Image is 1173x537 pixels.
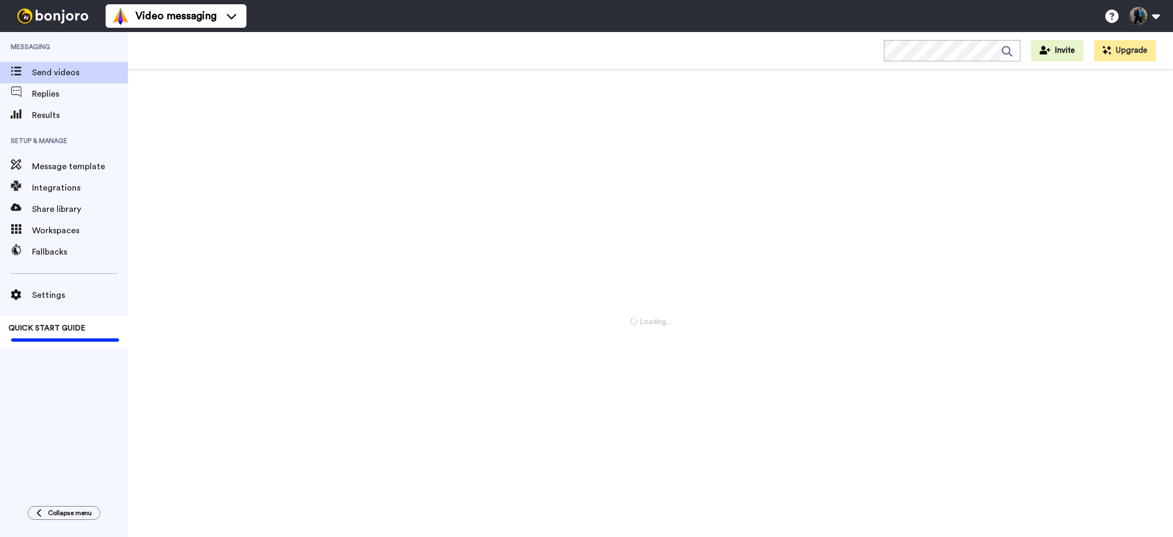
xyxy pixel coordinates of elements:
[28,506,100,520] button: Collapse menu
[32,109,128,122] span: Results
[32,160,128,173] span: Message template
[48,509,92,517] span: Collapse menu
[1094,40,1156,61] button: Upgrade
[32,289,128,302] span: Settings
[1031,40,1083,61] button: Invite
[13,9,93,23] img: bj-logo-header-white.svg
[630,317,671,327] span: Loading...
[32,181,128,194] span: Integrations
[32,203,128,216] span: Share library
[135,9,217,23] span: Video messaging
[32,66,128,79] span: Send videos
[9,325,85,332] span: QUICK START GUIDE
[32,246,128,258] span: Fallbacks
[32,224,128,237] span: Workspaces
[112,7,129,25] img: vm-color.svg
[32,88,128,100] span: Replies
